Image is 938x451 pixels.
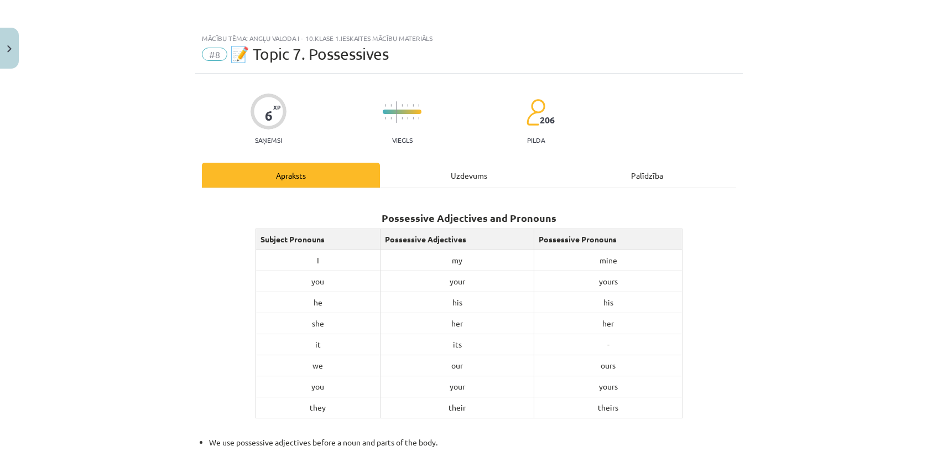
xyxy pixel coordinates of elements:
[402,117,403,120] img: icon-short-line-57e1e144782c952c97e751825c79c345078a6d821885a25fce030b3d8c18986b.svg
[534,250,682,271] td: mine
[413,117,414,120] img: icon-short-line-57e1e144782c952c97e751825c79c345078a6d821885a25fce030b3d8c18986b.svg
[527,136,545,144] p: pilda
[381,229,534,250] td: Possessive Adjectives
[540,115,555,125] span: 206
[251,136,286,144] p: Saņemsi
[407,117,408,120] img: icon-short-line-57e1e144782c952c97e751825c79c345078a6d821885a25fce030b3d8c18986b.svg
[534,397,682,418] td: theirs
[392,136,413,144] p: Viegls
[402,104,403,107] img: icon-short-line-57e1e144782c952c97e751825c79c345078a6d821885a25fce030b3d8c18986b.svg
[273,104,280,110] span: XP
[382,211,556,224] strong: Possessive Adjectives and Pronouns
[385,117,386,120] img: icon-short-line-57e1e144782c952c97e751825c79c345078a6d821885a25fce030b3d8c18986b.svg
[534,313,682,334] td: her
[381,334,534,355] td: its
[256,313,381,334] td: she
[381,355,534,376] td: our
[7,45,12,53] img: icon-close-lesson-0947bae3869378f0d4975bcd49f059093ad1ed9edebbc8119c70593378902aed.svg
[381,376,534,397] td: your
[534,271,682,292] td: yours
[407,104,408,107] img: icon-short-line-57e1e144782c952c97e751825c79c345078a6d821885a25fce030b3d8c18986b.svg
[390,117,392,120] img: icon-short-line-57e1e144782c952c97e751825c79c345078a6d821885a25fce030b3d8c18986b.svg
[390,104,392,107] img: icon-short-line-57e1e144782c952c97e751825c79c345078a6d821885a25fce030b3d8c18986b.svg
[385,104,386,107] img: icon-short-line-57e1e144782c952c97e751825c79c345078a6d821885a25fce030b3d8c18986b.svg
[381,271,534,292] td: your
[256,376,381,397] td: you
[526,99,545,126] img: students-c634bb4e5e11cddfef0936a35e636f08e4e9abd3cc4e673bd6f9a4125e45ecb1.svg
[418,117,419,120] img: icon-short-line-57e1e144782c952c97e751825c79c345078a6d821885a25fce030b3d8c18986b.svg
[381,313,534,334] td: her
[534,376,682,397] td: yours
[256,355,381,376] td: we
[558,163,736,188] div: Palīdzība
[256,229,381,250] td: Subject Pronouns
[381,250,534,271] td: my
[256,292,381,313] td: he
[418,104,419,107] img: icon-short-line-57e1e144782c952c97e751825c79c345078a6d821885a25fce030b3d8c18986b.svg
[413,104,414,107] img: icon-short-line-57e1e144782c952c97e751825c79c345078a6d821885a25fce030b3d8c18986b.svg
[534,334,682,355] td: -
[534,292,682,313] td: his
[265,108,273,123] div: 6
[256,250,381,271] td: I
[381,292,534,313] td: his
[209,437,736,448] p: We use possessive adjectives before a noun and parts of the body.
[230,45,389,63] span: 📝 Topic 7. Possessives
[256,397,381,418] td: they
[534,355,682,376] td: ours
[202,163,380,188] div: Apraksts
[256,271,381,292] td: you
[380,163,558,188] div: Uzdevums
[381,397,534,418] td: their
[202,34,736,42] div: Mācību tēma: Angļu valoda i - 10.klase 1.ieskaites mācību materiāls
[256,334,381,355] td: it
[396,101,397,123] img: icon-long-line-d9ea69661e0d244f92f715978eff75569469978d946b2353a9bb055b3ed8787d.svg
[202,48,227,61] span: #8
[534,229,682,250] td: Possessive Pronouns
